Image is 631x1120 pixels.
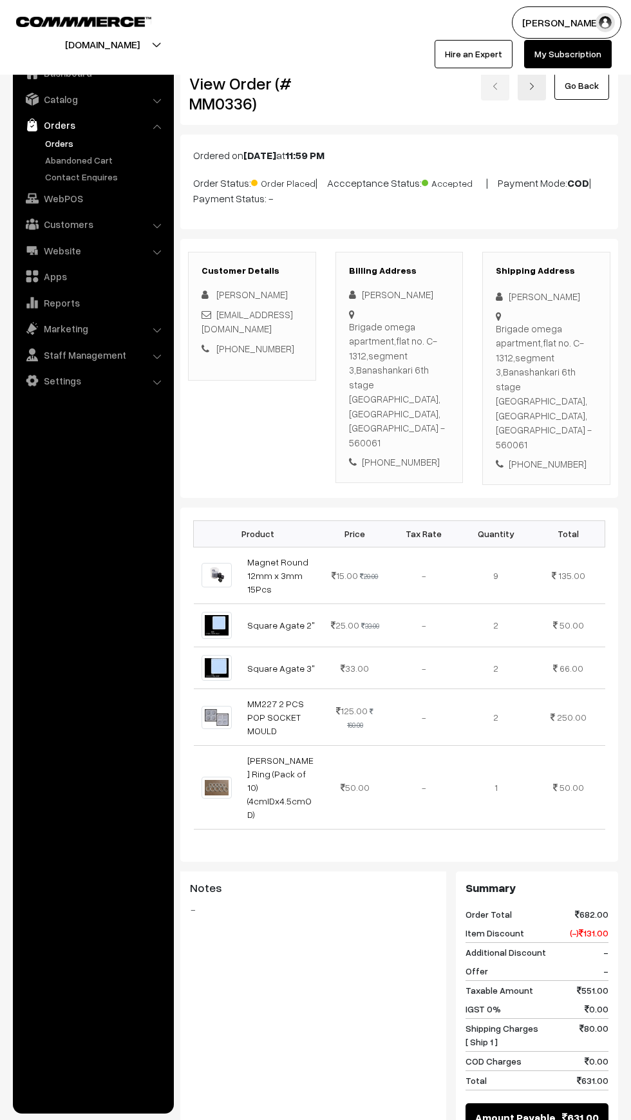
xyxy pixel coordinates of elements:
b: [DATE] [243,149,276,162]
button: [DOMAIN_NAME] [20,28,185,61]
div: [PERSON_NAME] [496,289,597,304]
div: Brigade omega apartment,flat no. C-1312,segment 3,Banashankari 6th stage [GEOGRAPHIC_DATA], [GEOG... [349,319,450,450]
p: Order Status: | Accceptance Status: | Payment Mode: | Payment Status: - [193,173,605,206]
span: Order Placed [251,173,315,190]
span: Total [466,1074,487,1087]
h3: Notes [190,881,437,895]
th: Tax Rate [388,520,460,547]
b: 11:59 PM [285,149,325,162]
span: 15.00 [332,570,358,581]
a: My Subscription [524,40,612,68]
div: [PHONE_NUMBER] [496,457,597,471]
img: 1710412267143-217338095.png [202,612,232,639]
span: - [603,945,608,959]
a: Orders [42,137,169,150]
div: Brigade omega apartment,flat no. C-1312,segment 3,Banashankari 6th stage [GEOGRAPHIC_DATA], [GEOG... [496,321,597,452]
a: Apps [16,265,169,288]
a: Reports [16,291,169,314]
span: 50.00 [341,782,370,793]
span: Shipping Charges [ Ship 1 ] [466,1021,538,1049]
a: Settings [16,369,169,392]
span: [PERSON_NAME] [216,289,288,300]
th: Total [532,520,605,547]
a: Customers [16,213,169,236]
span: 1 [494,782,498,793]
a: Contact Enquires [42,170,169,184]
a: Square Agate 3" [247,663,315,674]
a: Hire an Expert [435,40,513,68]
a: Marketing [16,317,169,340]
a: COMMMERCE [16,13,129,28]
img: 1708012711482-653771409.png [202,563,232,587]
div: [PHONE_NUMBER] [349,455,450,470]
span: Item Discount [466,926,524,940]
strike: 20.00 [360,572,378,580]
td: - [388,689,460,746]
span: 66.00 [560,663,583,674]
span: IGST 0% [466,1002,501,1016]
span: 33.00 [341,663,369,674]
span: Order Total [466,907,512,921]
span: 125.00 [336,705,368,716]
p: Ordered on at [193,147,605,163]
b: COD [567,176,589,189]
strike: 33.00 [361,622,379,630]
a: Catalog [16,88,169,111]
span: Additional Discount [466,945,546,959]
span: 9 [493,570,498,581]
span: Taxable Amount [466,983,533,997]
a: WebPOS [16,187,169,210]
span: 682.00 [575,907,608,921]
span: 80.00 [579,1021,608,1049]
span: 2 [493,712,498,723]
a: MM227 2 PCS POP SOCKET MOULD [247,698,304,736]
button: [PERSON_NAME]… [512,6,621,39]
h3: Customer Details [202,265,303,276]
span: 25.00 [331,620,359,631]
span: Offer [466,964,488,978]
th: Quantity [460,520,532,547]
a: Square Agate 2" [247,620,315,631]
span: Accepted [422,173,486,190]
img: COMMMERCE [16,17,151,26]
a: Staff Management [16,343,169,366]
th: Product [194,520,323,547]
h3: Shipping Address [496,265,597,276]
span: 250.00 [557,712,587,723]
img: 1710412267258-319445497.png [202,655,232,681]
a: Orders [16,113,169,137]
span: 2 [493,663,498,674]
span: 2 [493,620,498,631]
img: WhatsApp Image 2025-08-13 at 12.42.05 PM.jpeg [202,777,232,798]
span: 0.00 [585,1002,608,1016]
a: [EMAIL_ADDRESS][DOMAIN_NAME] [202,308,293,335]
span: (-) 131.00 [570,926,608,940]
span: COD Charges [466,1054,522,1068]
a: Go Back [554,71,609,100]
span: 0.00 [585,1054,608,1068]
blockquote: - [190,902,437,917]
img: right-arrow.png [528,82,536,90]
div: [PERSON_NAME] [349,287,450,302]
span: 135.00 [558,570,585,581]
a: [PERSON_NAME] Ring (Pack of 10) (4cmIDx4.5cmOD) [247,755,314,820]
td: - [388,547,460,603]
span: 50.00 [560,782,584,793]
td: - [388,746,460,830]
span: 631.00 [577,1074,608,1087]
span: - [603,964,608,978]
a: Abandoned Cart [42,153,169,167]
strike: 160.00 [347,707,374,729]
span: 551.00 [577,983,608,997]
th: Price [323,520,388,547]
img: 1701169248626-246698221.png [202,706,232,729]
td: - [388,603,460,647]
a: Website [16,239,169,262]
h2: View Order (# MM0336) [189,73,316,113]
a: Magnet Round 12mm x 3mm 15Pcs [247,556,308,594]
span: 50.00 [560,620,584,631]
td: - [388,647,460,689]
a: [PHONE_NUMBER] [216,343,294,354]
h3: Summary [466,881,608,895]
img: user [596,13,615,32]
